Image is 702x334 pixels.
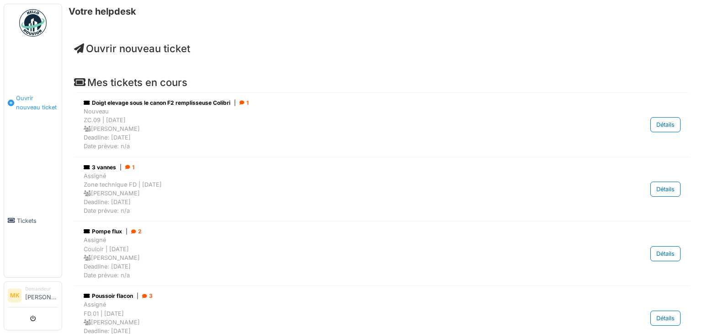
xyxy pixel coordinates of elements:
div: 2 [131,227,142,236]
li: MK [8,289,21,302]
div: 3 vannes [84,163,585,172]
div: Assigné Couloir | [DATE] [PERSON_NAME] Deadline: [DATE] Date prévue: n/a [84,236,585,280]
div: Détails [650,117,681,132]
div: Nouveau ZC.09 | [DATE] [PERSON_NAME] Deadline: [DATE] Date prévue: n/a [84,107,585,151]
li: [PERSON_NAME] [25,286,58,305]
span: | [137,292,138,300]
span: | [126,227,128,236]
div: Doigt elevage sous le canon F2 remplisseuse Colibri [84,99,585,107]
h6: Votre helpdesk [69,6,136,17]
a: Pompe flux| 2 AssignéCouloir | [DATE] [PERSON_NAME]Deadline: [DATE]Date prévue: n/a Détails [81,225,683,282]
a: Doigt elevage sous le canon F2 remplisseuse Colibri| 1 NouveauZC.09 | [DATE] [PERSON_NAME]Deadlin... [81,97,683,153]
a: Ouvrir nouveau ticket [4,42,62,164]
a: 3 vannes| 1 AssignéZone technique FD | [DATE] [PERSON_NAME]Deadline: [DATE]Date prévue: n/a Détails [81,161,683,218]
div: Poussoir flacon [84,292,585,300]
div: Détails [650,246,681,261]
div: Détails [650,182,681,197]
span: Tickets [17,216,58,225]
div: Détails [650,311,681,326]
div: Assigné Zone technique FD | [DATE] [PERSON_NAME] Deadline: [DATE] Date prévue: n/a [84,172,585,215]
span: Ouvrir nouveau ticket [16,94,58,111]
h4: Mes tickets en cours [74,76,690,88]
span: | [120,163,122,172]
div: 1 [239,99,249,107]
div: 1 [125,163,134,172]
div: 3 [142,292,153,300]
a: MK Demandeur[PERSON_NAME] [8,286,58,307]
img: Badge_color-CXgf-gQk.svg [19,9,47,37]
div: Pompe flux [84,227,585,236]
span: | [234,99,236,107]
div: Demandeur [25,286,58,292]
a: Tickets [4,164,62,277]
a: Ouvrir nouveau ticket [74,43,190,54]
